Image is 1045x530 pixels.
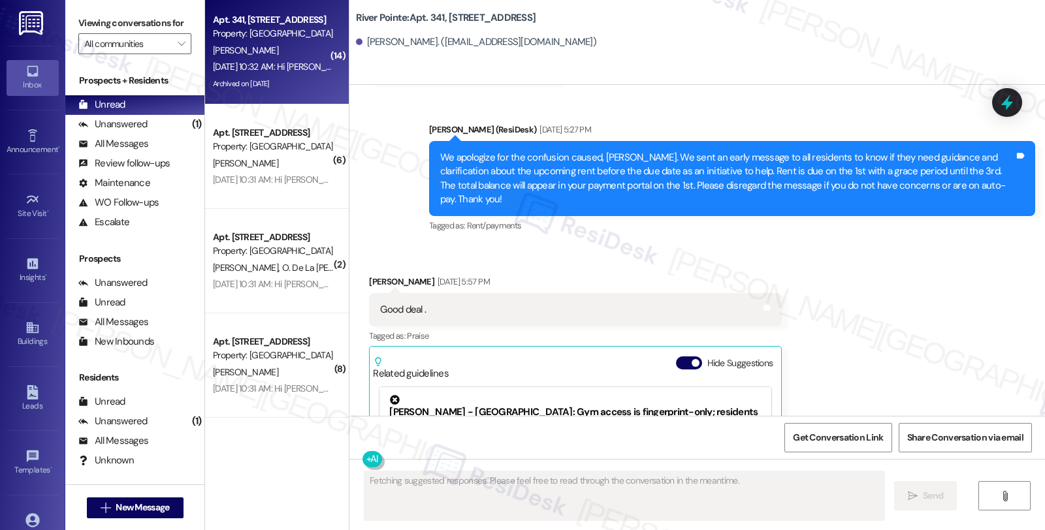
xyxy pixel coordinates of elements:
div: Apt. 341, [STREET_ADDRESS] [213,13,334,27]
i:  [178,39,185,49]
div: All Messages [78,315,148,329]
div: (1) [189,114,205,134]
div: Residents [65,371,204,384]
div: Unanswered [78,276,148,290]
div: Unknown [78,454,134,467]
div: We apologize for the confusion caused, [PERSON_NAME]. We sent an early message to all residents t... [440,151,1014,207]
span: New Message [116,501,169,514]
div: [PERSON_NAME] - [GEOGRAPHIC_DATA]: Gym access is fingerprint-only; residents should visit the off... [389,395,762,447]
span: Share Conversation via email [907,431,1023,444]
span: Send [923,489,943,503]
div: [PERSON_NAME] (ResiDesk) [429,123,1035,141]
a: Site Visit • [7,189,59,224]
span: Praise [407,330,428,341]
div: Property: [GEOGRAPHIC_DATA] [213,244,334,258]
input: All communities [84,33,170,54]
a: Insights • [7,253,59,288]
div: Apt. [STREET_ADDRESS] [213,230,334,244]
div: Unread [78,395,125,409]
span: Rent/payments [467,220,522,231]
div: All Messages [78,434,148,448]
a: Leads [7,381,59,416]
i:  [101,503,110,513]
div: Property: [GEOGRAPHIC_DATA] [213,140,334,153]
span: [PERSON_NAME] [213,44,278,56]
textarea: Fetching suggested responses. Please feel free to read through the conversation in the meantime. [364,471,884,520]
div: New Inbounds [78,335,154,349]
div: Escalate [78,215,129,229]
div: Good deal . [380,303,426,317]
div: Archived on [DATE] [212,76,335,92]
div: [DATE] 10:31 AM: Hi [PERSON_NAME]! We’re taking a short break from this texting service at your h... [213,382,1042,394]
div: Prospects [65,252,204,266]
label: Viewing conversations for [78,13,191,33]
div: WO Follow-ups [78,196,159,210]
div: Prospects + Residents [65,74,204,87]
div: Property: [GEOGRAPHIC_DATA] [213,349,334,362]
span: [PERSON_NAME] [213,157,278,169]
div: All Messages [78,137,148,151]
button: Share Conversation via email [899,423,1032,452]
div: [PERSON_NAME]. ([EMAIL_ADDRESS][DOMAIN_NAME]) [356,35,596,49]
div: Review follow-ups [78,157,170,170]
a: Inbox [7,60,59,95]
div: Unanswered [78,414,148,428]
div: Unanswered [78,117,148,131]
i:  [908,491,918,501]
div: [DATE] 5:57 PM [434,275,490,288]
div: [DATE] 10:32 AM: Hi [PERSON_NAME]! We’re taking a short break from this texting service at your h... [213,61,1044,72]
a: Buildings [7,317,59,352]
div: (1) [189,411,205,431]
span: • [47,207,49,216]
div: [DATE] 10:31 AM: Hi [PERSON_NAME]! We’re taking a short break from this texting service at your h... [213,174,1042,185]
button: Send [894,481,957,510]
span: [PERSON_NAME] [213,366,278,378]
div: Maintenance [78,176,150,190]
span: • [45,271,47,280]
i:  [1000,491,1010,501]
div: [PERSON_NAME] [369,275,782,293]
span: • [50,463,52,473]
div: Tagged as: [369,326,782,345]
a: Templates • [7,445,59,480]
div: Property: [GEOGRAPHIC_DATA] [213,27,334,40]
div: Related guidelines [373,356,449,381]
div: Apt. [STREET_ADDRESS] [213,126,334,140]
div: Unread [78,296,125,309]
button: New Message [87,497,184,518]
div: Tagged as: [429,216,1035,235]
button: Get Conversation Link [784,423,892,452]
span: O. De La [PERSON_NAME] [282,262,382,273]
b: River Pointe: Apt. 341, [STREET_ADDRESS] [356,11,536,25]
img: ResiDesk Logo [19,11,46,35]
span: • [58,143,60,152]
span: [PERSON_NAME] [213,262,282,273]
div: Unread [78,98,125,112]
div: [DATE] 5:27 PM [536,123,591,136]
span: Get Conversation Link [793,431,883,444]
div: Apt. [STREET_ADDRESS] [213,335,334,349]
label: Hide Suggestions [707,356,773,370]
